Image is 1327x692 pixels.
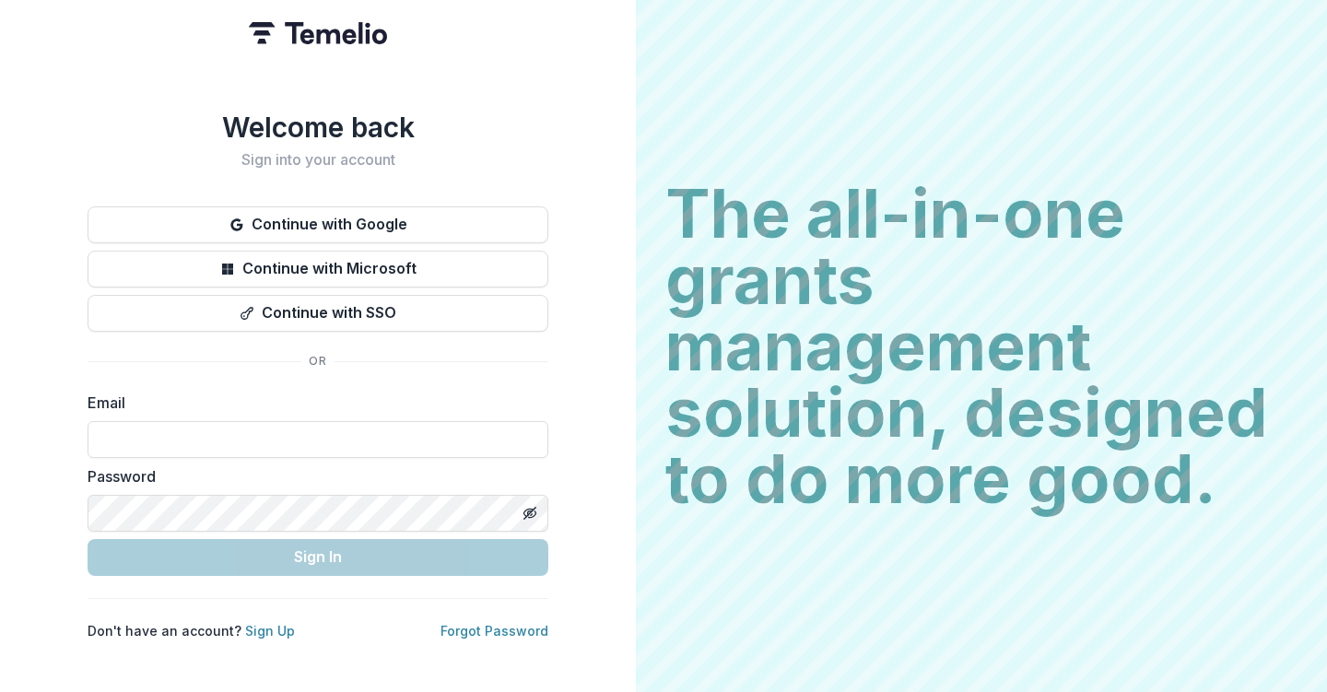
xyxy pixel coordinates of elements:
h1: Welcome back [88,111,548,144]
button: Toggle password visibility [515,498,545,528]
button: Continue with Google [88,206,548,243]
a: Sign Up [245,623,295,639]
label: Password [88,465,537,487]
p: Don't have an account? [88,621,295,640]
label: Email [88,392,537,414]
button: Continue with SSO [88,295,548,332]
button: Continue with Microsoft [88,251,548,287]
img: Temelio [249,22,387,44]
a: Forgot Password [440,623,548,639]
button: Sign In [88,539,548,576]
h2: Sign into your account [88,151,548,169]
